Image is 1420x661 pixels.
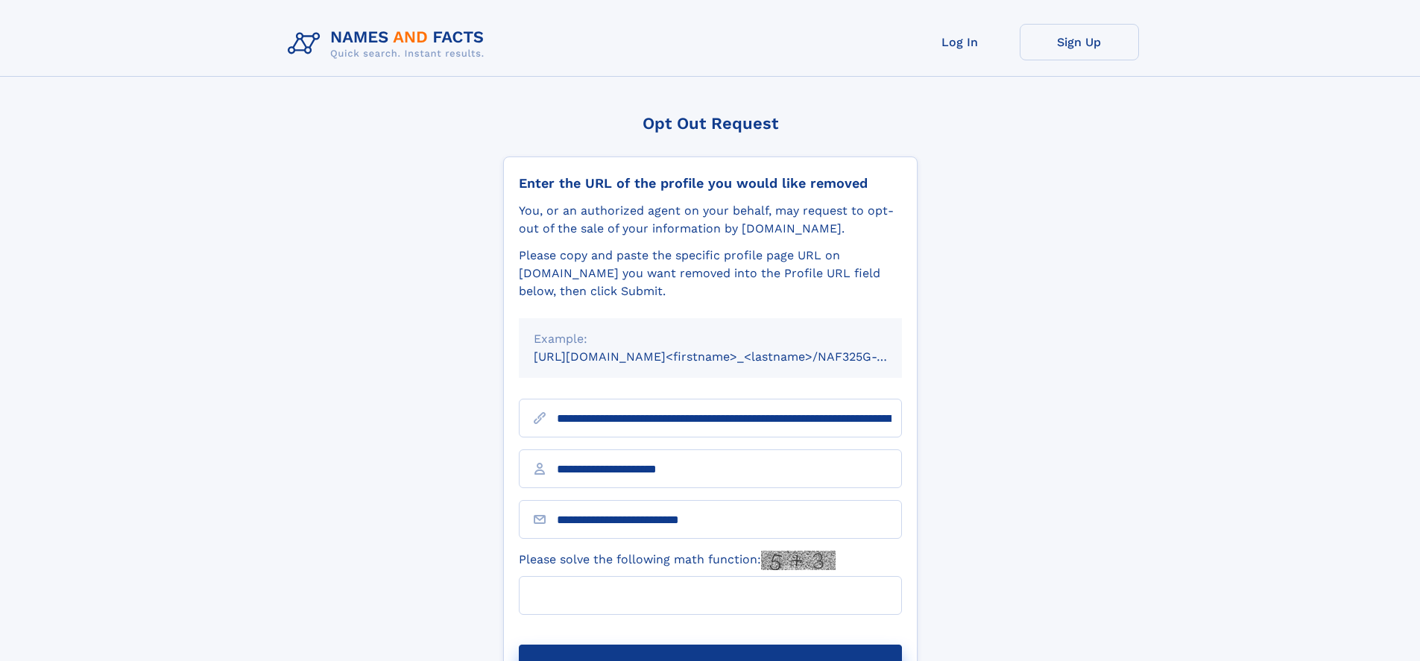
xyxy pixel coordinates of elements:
div: Example: [534,330,887,348]
small: [URL][DOMAIN_NAME]<firstname>_<lastname>/NAF325G-xxxxxxxx [534,350,930,364]
label: Please solve the following math function: [519,551,836,570]
img: Logo Names and Facts [282,24,496,64]
div: You, or an authorized agent on your behalf, may request to opt-out of the sale of your informatio... [519,202,902,238]
div: Enter the URL of the profile you would like removed [519,175,902,192]
div: Please copy and paste the specific profile page URL on [DOMAIN_NAME] you want removed into the Pr... [519,247,902,300]
div: Opt Out Request [503,114,918,133]
a: Log In [900,24,1020,60]
a: Sign Up [1020,24,1139,60]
